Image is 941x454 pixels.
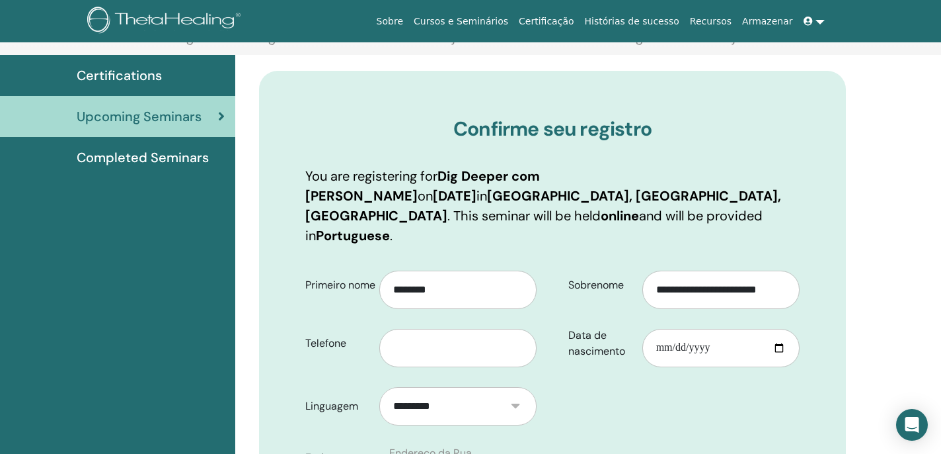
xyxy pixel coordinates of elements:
label: Linguagem [295,394,379,419]
h3: Confirme seu registro [305,117,800,141]
p: You are registering for on in . This seminar will be held and will be provided in . [305,166,800,246]
b: [GEOGRAPHIC_DATA], [GEOGRAPHIC_DATA], [GEOGRAPHIC_DATA] [305,187,781,224]
a: Cursos e Seminários [408,9,513,34]
label: Sobrenome [558,273,642,298]
a: Recursos [685,9,737,34]
div: Open Intercom Messenger [896,409,928,441]
label: Data de nascimento [558,323,642,364]
label: Telefone [295,331,379,356]
span: Upcoming Seminars [77,107,202,126]
b: [DATE] [433,187,476,204]
img: logo.png [87,7,245,36]
a: Armazenar [737,9,798,34]
a: Histórias de sucesso [580,9,685,34]
b: online [601,207,639,224]
a: Certificação [513,9,579,34]
span: Certifications [77,66,162,85]
label: Primeiro nome [295,273,379,298]
b: Portuguese [316,227,390,244]
a: Sobre [371,9,408,34]
span: Completed Seminars [77,148,209,167]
